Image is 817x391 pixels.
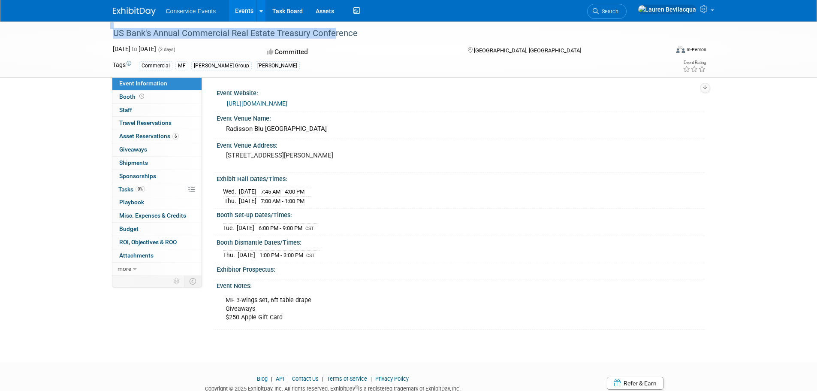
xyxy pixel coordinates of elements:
span: Giveaways [119,146,147,153]
span: Booth not reserved yet [138,93,146,100]
span: 6 [172,133,179,139]
div: MF 3-wings set, 6ft table drape Giveaways $250 Apple Gift Card [220,292,609,326]
td: [DATE] [238,251,255,260]
img: Lauren Bevilacqua [638,5,696,14]
a: Shipments [112,157,202,170]
span: Attachments [119,252,154,259]
span: Budget [119,225,139,232]
a: Travel Reservations [112,117,202,130]
a: Contact Us [292,376,319,382]
a: more [112,263,202,276]
a: Tasks0% [112,183,202,196]
span: Search [599,8,618,15]
a: Budget [112,223,202,236]
a: API [276,376,284,382]
span: Event Information [119,80,167,87]
a: Terms of Service [327,376,367,382]
a: [URL][DOMAIN_NAME] [227,100,287,107]
span: to [130,45,139,52]
a: Playbook [112,196,202,209]
img: Format-Inperson.png [676,46,685,53]
div: Committed [264,45,454,60]
div: MF [175,61,188,70]
td: Tags [113,61,131,70]
span: | [368,376,374,382]
div: [PERSON_NAME] Group [191,61,252,70]
span: 6:00 PM - 9:00 PM [259,225,302,231]
div: Exhibitor Prospectus: [217,263,705,274]
div: Event Venue Name: [217,112,705,123]
span: Playbook [119,199,144,206]
a: Refer & Earn [607,377,663,390]
span: CST [306,253,315,258]
td: Wed. [223,187,239,197]
a: Search [587,4,627,19]
td: Thu. [223,196,239,205]
a: Attachments [112,249,202,262]
span: Shipments [119,159,148,166]
span: | [320,376,326,382]
span: [DATE] [DATE] [113,45,156,52]
div: Event Venue Address: [217,139,705,150]
div: Commercial [139,61,172,70]
pre: [STREET_ADDRESS][PERSON_NAME] [226,152,410,159]
td: [DATE] [239,187,256,197]
a: Asset Reservations6 [112,130,202,143]
td: Toggle Event Tabs [184,276,202,287]
a: ROI, Objectives & ROO [112,236,202,249]
span: CST [305,226,314,231]
div: Booth Set-up Dates/Times: [217,209,705,219]
a: Sponsorships [112,170,202,183]
span: 7:00 AM - 1:00 PM [261,198,304,204]
img: ExhibitDay [113,7,156,16]
span: Travel Reservations [119,119,172,126]
div: Event Format [618,45,707,58]
a: Staff [112,104,202,117]
td: Tue. [223,223,237,232]
a: Blog [257,376,268,382]
span: ROI, Objectives & ROO [119,239,177,246]
span: 7:45 AM - 4:00 PM [261,188,304,195]
span: 0% [136,186,145,192]
sup: ® [355,385,358,389]
div: Radisson Blu [GEOGRAPHIC_DATA] [223,122,698,136]
div: Event Rating [683,61,706,65]
td: Thu. [223,251,238,260]
td: [DATE] [237,223,254,232]
div: Event Website: [217,87,705,97]
div: In-Person [686,46,706,53]
span: (2 days) [157,47,175,52]
div: US Bank's Annual Commercial Real Estate Treasury Conference [110,26,656,41]
a: Booth [112,91,202,103]
td: [DATE] [239,196,256,205]
div: Exhibit Hall Dates/Times: [217,173,705,183]
span: Conservice Events [166,8,216,15]
span: Tasks [118,186,145,193]
a: Giveaways [112,143,202,156]
a: Misc. Expenses & Credits [112,209,202,222]
span: 1:00 PM - 3:00 PM [259,252,303,258]
a: Event Information [112,77,202,90]
span: Staff [119,106,132,113]
td: Personalize Event Tab Strip [169,276,184,287]
div: Event Notes: [217,279,705,290]
a: Privacy Policy [375,376,409,382]
div: Booth Dismantle Dates/Times: [217,236,705,247]
span: Booth [119,93,146,100]
div: [PERSON_NAME] [255,61,300,70]
span: | [269,376,274,382]
span: | [285,376,291,382]
span: [GEOGRAPHIC_DATA], [GEOGRAPHIC_DATA] [474,47,581,54]
span: more [118,265,131,272]
span: Sponsorships [119,173,156,179]
span: Asset Reservations [119,133,179,139]
span: Misc. Expenses & Credits [119,212,186,219]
